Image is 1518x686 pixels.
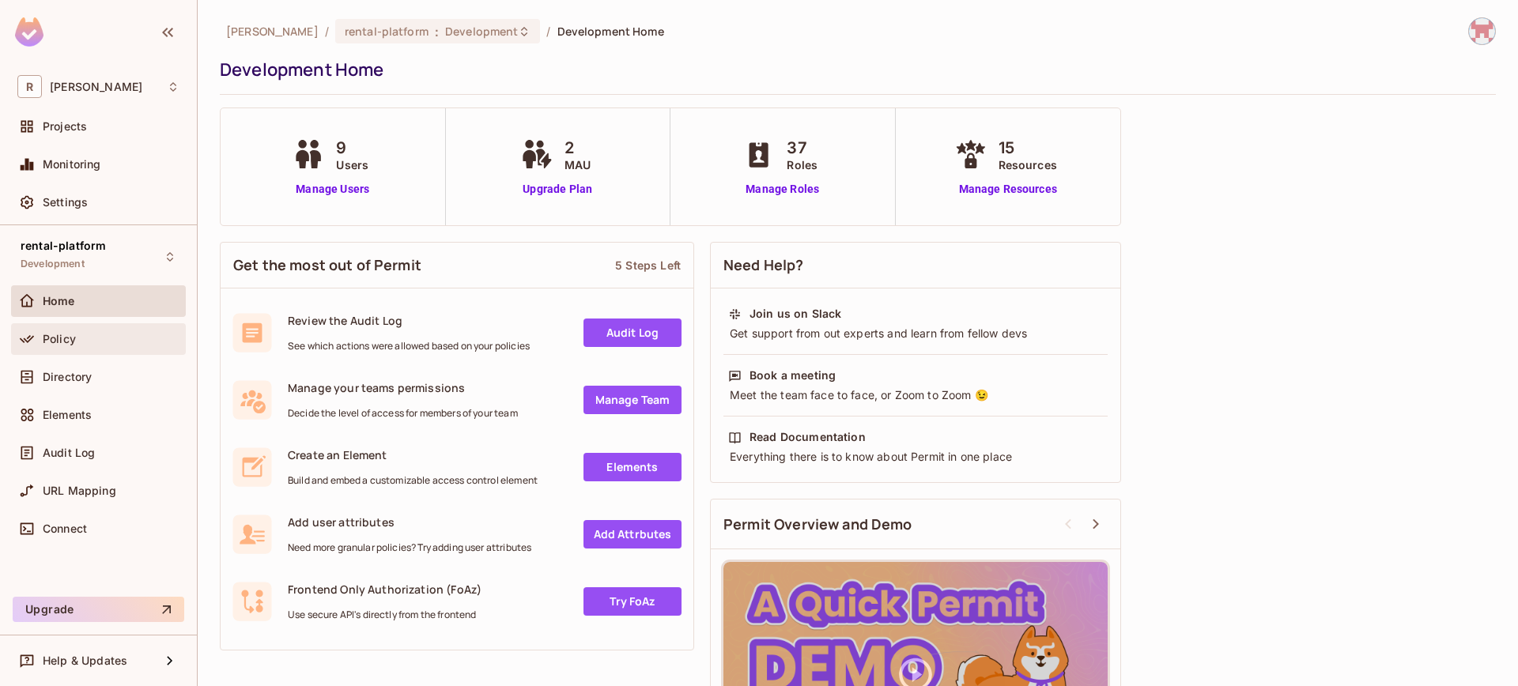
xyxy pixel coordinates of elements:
span: Elements [43,409,92,421]
a: Manage Roles [739,181,825,198]
div: Book a meeting [750,367,836,383]
span: Settings [43,196,88,209]
span: Create an Element [288,447,538,462]
a: Upgrade Plan [517,181,599,198]
span: rental-platform [21,239,106,252]
span: Resources [999,156,1057,173]
span: See which actions were allowed based on your policies [288,340,530,352]
span: URL Mapping [43,484,116,497]
span: 9 [336,136,368,160]
span: Use secure API's directly from the frontend [288,609,481,621]
span: rental-platform [345,24,429,39]
span: Policy [43,333,76,345]
span: 37 [787,136,818,160]
span: Manage your teams permissions [288,380,518,395]
div: Everything there is to know about Permit in one place [728,449,1103,465]
li: / [325,24,329,39]
a: Add Attrbutes [583,520,682,548]
span: Projects [43,120,87,133]
span: Development [445,24,518,39]
a: Try FoAz [583,587,682,616]
span: Get the most out of Permit [233,255,421,275]
span: 15 [999,136,1057,160]
span: Development Home [557,24,664,39]
a: Manage Team [583,386,682,414]
a: Manage Users [289,181,376,198]
div: Development Home [220,58,1488,81]
div: Read Documentation [750,429,866,445]
span: Review the Audit Log [288,313,530,328]
div: Join us on Slack [750,306,841,322]
span: Connect [43,522,87,535]
a: Audit Log [583,318,682,347]
span: R [17,75,42,98]
span: Monitoring [43,158,101,171]
span: Need more granular policies? Try adding user attributes [288,541,531,554]
span: Directory [43,371,92,383]
img: hunganh.trinh@whill.inc [1469,18,1495,44]
div: Get support from out experts and learn from fellow devs [728,326,1103,341]
span: Help & Updates [43,654,127,667]
span: Need Help? [723,255,804,275]
span: Workspace: roy-poc [50,81,142,93]
span: Add user attributes [288,514,531,530]
span: Build and embed a customizable access control element [288,474,538,487]
div: Meet the team face to face, or Zoom to Zoom 😉 [728,387,1103,403]
div: 5 Steps Left [615,258,681,273]
span: Users [336,156,368,173]
span: 2 [565,136,591,160]
span: Permit Overview and Demo [723,514,912,534]
span: Audit Log [43,447,95,459]
span: the active workspace [226,24,319,39]
img: SReyMgAAAABJRU5ErkJggg== [15,17,43,47]
a: Elements [583,453,682,481]
span: Development [21,258,85,270]
li: / [546,24,550,39]
span: Roles [787,156,818,173]
span: Frontend Only Authorization (FoAz) [288,582,481,597]
span: Home [43,295,75,307]
span: : [434,25,440,38]
span: Decide the level of access for members of your team [288,407,518,420]
a: Manage Resources [951,181,1065,198]
button: Upgrade [13,597,184,622]
span: MAU [565,156,591,173]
